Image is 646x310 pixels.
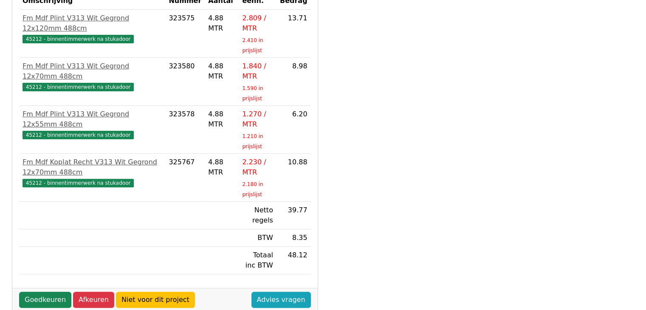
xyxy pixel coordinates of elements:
div: 4.88 MTR [208,109,235,130]
sub: 1.590 in prijslijst [242,85,263,101]
a: Afkeuren [73,292,114,308]
div: 2.230 / MTR [242,157,273,178]
td: 39.77 [276,202,311,229]
td: 8.98 [276,58,311,106]
div: Fm Mdf Plint V313 Wit Gegrond 12x70mm 488cm [23,61,162,82]
div: Fm Mdf Plint V313 Wit Gegrond 12x120mm 488cm [23,13,162,34]
sub: 2.180 in prijslijst [242,181,263,197]
sub: 2.410 in prijslijst [242,37,263,54]
div: Fm Mdf Plint V313 Wit Gegrond 12x55mm 488cm [23,109,162,130]
td: Totaal inc BTW [239,247,276,274]
td: 323578 [165,106,205,154]
td: 8.35 [276,229,311,247]
td: 10.88 [276,154,311,202]
a: Goedkeuren [19,292,71,308]
div: 1.270 / MTR [242,109,273,130]
div: 2.809 / MTR [242,13,273,34]
td: 13.71 [276,10,311,58]
sub: 1.210 in prijslijst [242,133,263,149]
span: 45212 - binnentimmerwerk na stukadoor [23,131,134,139]
span: 45212 - binnentimmerwerk na stukadoor [23,35,134,43]
a: Fm Mdf Plint V313 Wit Gegrond 12x120mm 488cm45212 - binnentimmerwerk na stukadoor [23,13,162,44]
span: 45212 - binnentimmerwerk na stukadoor [23,83,134,91]
span: 45212 - binnentimmerwerk na stukadoor [23,179,134,187]
td: 323580 [165,58,205,106]
td: 325767 [165,154,205,202]
a: Fm Mdf Plint V313 Wit Gegrond 12x70mm 488cm45212 - binnentimmerwerk na stukadoor [23,61,162,92]
td: Netto regels [239,202,276,229]
td: 48.12 [276,247,311,274]
a: Fm Mdf Plint V313 Wit Gegrond 12x55mm 488cm45212 - binnentimmerwerk na stukadoor [23,109,162,140]
a: Niet voor dit project [116,292,195,308]
a: Advies vragen [251,292,311,308]
td: 323575 [165,10,205,58]
a: Fm Mdf Koplat Recht V313 Wit Gegrond 12x70mm 488cm45212 - binnentimmerwerk na stukadoor [23,157,162,188]
div: 4.88 MTR [208,61,235,82]
div: 1.840 / MTR [242,61,273,82]
div: 4.88 MTR [208,157,235,178]
div: 4.88 MTR [208,13,235,34]
td: BTW [239,229,276,247]
td: 6.20 [276,106,311,154]
div: Fm Mdf Koplat Recht V313 Wit Gegrond 12x70mm 488cm [23,157,162,178]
